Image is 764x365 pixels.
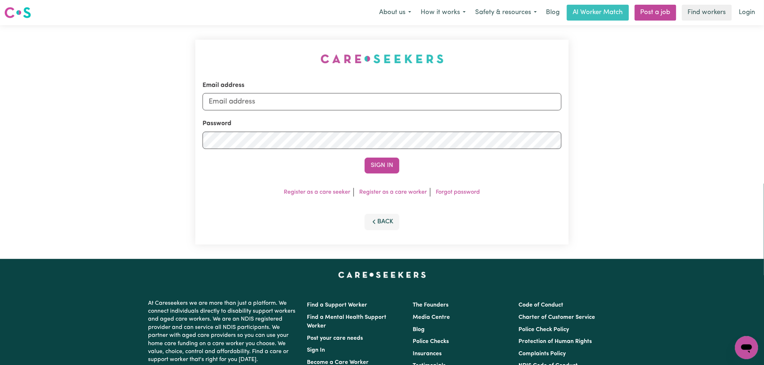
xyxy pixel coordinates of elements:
[284,189,351,195] a: Register as a care seeker
[203,81,244,90] label: Email address
[682,5,732,21] a: Find workers
[519,315,595,320] a: Charter of Customer Service
[4,4,31,21] a: Careseekers logo
[203,119,231,128] label: Password
[413,339,449,344] a: Police Checks
[307,347,325,353] a: Sign In
[519,302,564,308] a: Code of Conduct
[413,327,425,333] a: Blog
[307,302,367,308] a: Find a Support Worker
[203,93,561,110] input: Email address
[413,315,450,320] a: Media Centre
[735,336,758,359] iframe: Button to launch messaging window
[365,214,399,230] button: Back
[519,327,569,333] a: Police Check Policy
[360,189,427,195] a: Register as a care worker
[567,5,629,21] a: AI Worker Match
[542,5,564,21] a: Blog
[416,5,470,20] button: How it works
[307,315,386,329] a: Find a Mental Health Support Worker
[735,5,760,21] a: Login
[413,302,448,308] a: The Founders
[436,189,480,195] a: Forgot password
[365,158,399,173] button: Sign In
[307,335,363,341] a: Post your care needs
[338,272,426,278] a: Careseekers home page
[519,339,592,344] a: Protection of Human Rights
[4,6,31,19] img: Careseekers logo
[413,351,442,357] a: Insurances
[470,5,542,20] button: Safety & resources
[374,5,416,20] button: About us
[519,351,566,357] a: Complaints Policy
[635,5,676,21] a: Post a job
